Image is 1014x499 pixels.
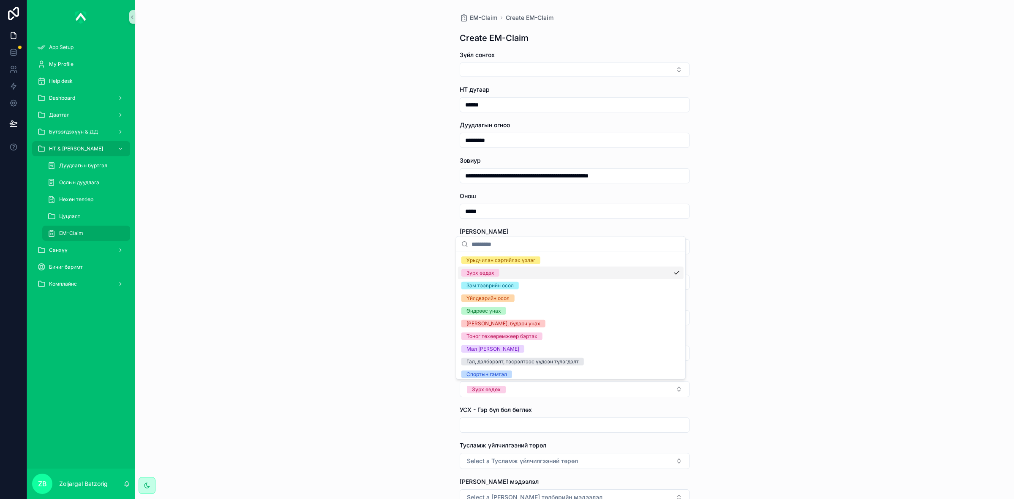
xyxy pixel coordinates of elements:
div: Үйлдвэрийн осол [466,294,510,302]
span: Dashboard [49,95,75,101]
span: Онош [460,192,476,199]
div: Өндрөөс унах [466,307,501,315]
p: Zoljargal Batzorig [59,480,108,488]
a: НТ & [PERSON_NAME] [32,141,130,156]
div: Зүрх өвдөх [472,386,501,393]
span: Зовиур [460,157,481,164]
a: Help desk [32,74,130,89]
span: Select a Тусламж үйлчилгээний төрөл [467,457,578,465]
a: Комплайнс [32,276,130,292]
a: Санхүү [32,243,130,258]
span: Дуудлагын бүртгэл [59,162,107,169]
span: Ослын дуудлага [59,179,99,186]
button: Select Button [460,63,690,77]
span: Комплайнс [49,281,77,287]
span: Help desk [49,78,73,85]
button: Select Button [460,453,690,469]
a: App Setup [32,40,130,55]
span: ZB [38,479,47,489]
a: Ослын дуудлага [42,175,130,190]
a: My Profile [32,57,130,72]
span: My Profile [49,61,74,68]
span: EM-Claim [59,230,83,237]
a: Даатгал [32,107,130,123]
span: НТ & [PERSON_NAME] [49,145,103,152]
span: УСХ - Гэр бүл бол бөглөх [460,406,532,413]
a: Бичиг баримт [32,259,130,275]
a: Нөхөн төлбөр [42,192,130,207]
div: scrollable content [27,34,135,303]
div: Зүрх өвдөх [466,269,494,277]
span: Цуцлалт [59,213,80,220]
span: Тусламж үйлчилгээний төрөл [460,442,546,449]
button: Select Button [460,381,690,397]
span: Зүйл сонгох [460,51,495,58]
span: [PERSON_NAME] [460,228,508,235]
img: App logo [75,10,87,24]
a: Create EM-Claim [506,14,553,22]
div: Гал, дэлбэрэлт, тэсрэлтээс үүдсэн түлэгдэлт [466,358,579,365]
div: Зам тээврийн осол [466,282,514,289]
h1: Create EM-Claim [460,32,529,44]
a: Бүтээгдэхүүн & ДД [32,124,130,139]
span: НТ дугаар [460,86,490,93]
button: Unselect ZURH_OVDOH [467,385,506,393]
a: EM-Claim [460,14,497,22]
div: Мал [PERSON_NAME] [466,345,519,353]
span: Нөхөн төлбөр [59,196,93,203]
a: Dashboard [32,90,130,106]
span: Санхүү [49,247,68,254]
span: App Setup [49,44,74,51]
div: [PERSON_NAME], бүдэрч унах [466,320,540,327]
span: Дуудлагын огноо [460,121,510,128]
span: Бүтээгдэхүүн & ДД [49,128,98,135]
a: Цуцлалт [42,209,130,224]
a: Дуудлагын бүртгэл [42,158,130,173]
span: Даатгал [49,112,70,118]
span: [PERSON_NAME] мэдээлэл [460,478,539,485]
span: EM-Claim [470,14,497,22]
div: Спортын гэмтэл [466,371,507,378]
span: Бичиг баримт [49,264,83,270]
div: Suggestions [456,252,685,379]
a: EM-Claim [42,226,130,241]
div: Урьдчилан сэргийлэх үзлэг [466,256,535,264]
div: Тоног төхөөрөмжөөр бэртэх [466,333,537,340]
